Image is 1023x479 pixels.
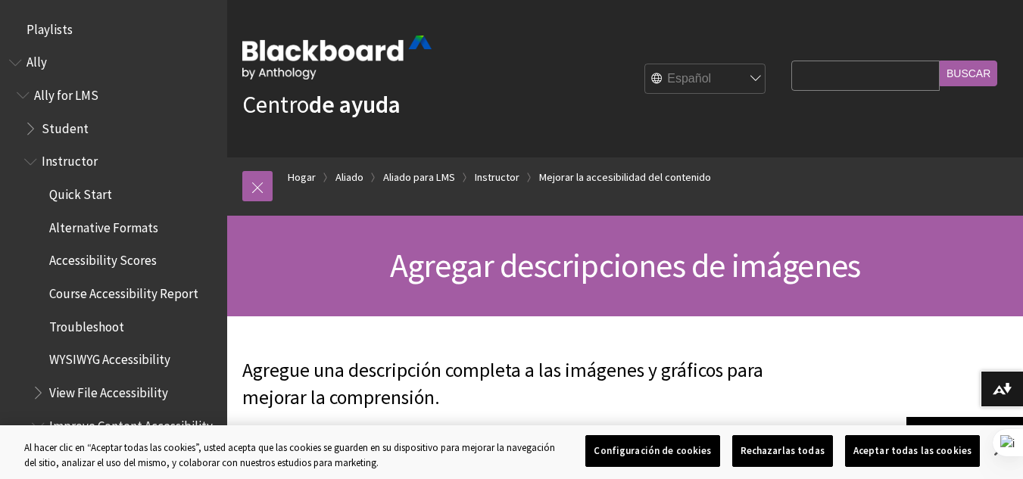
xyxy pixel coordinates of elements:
a: Hogar [288,168,316,187]
font: Agregar descripciones de imágenes [390,244,861,286]
font: Agregue una descripción completa a las imágenes y gráficos para mejorar la comprensión. [242,358,763,409]
img: Pizarra de Antología [242,36,432,79]
span: Student [42,116,89,136]
font: de ayuda [309,89,401,120]
font: Centro [242,89,309,120]
span: Troubleshoot [49,314,124,334]
a: Volver arriba [906,417,1023,445]
a: Aliado [335,168,363,187]
font: Instructor [475,170,519,184]
span: Quick Start [49,182,112,202]
span: WYSIWYG Accessibility [49,347,170,368]
span: View File Accessibility [49,380,168,400]
button: Aceptar todas las cookies [845,435,980,467]
a: Instructor [475,168,519,187]
a: Aliado para LMS [383,168,455,187]
span: Alternative Formats [49,215,158,235]
span: Ally [27,50,47,70]
font: Hogar [288,170,316,184]
span: Ally for LMS [34,82,98,103]
font: Aliado para LMS [383,170,455,184]
span: Course Accessibility Report [49,281,198,301]
button: Rechazarlas todas [732,435,833,467]
span: Accessibility Scores [49,248,157,269]
input: Buscar [940,61,997,86]
span: Playlists [27,17,73,37]
span: Improve Content Accessibility [49,413,213,434]
a: Mejorar la accesibilidad del contenido [539,168,711,187]
div: Al hacer clic en “Aceptar todas las cookies”, usted acepta que las cookies se guarden en su dispo... [24,440,563,470]
span: Instructor [42,149,98,170]
button: Cerrar [982,434,1015,468]
font: Volver arriba [937,423,1008,438]
font: Aliado [335,170,363,184]
font: Mejorar la accesibilidad del contenido [539,170,711,184]
button: Configuración de cookies [585,435,719,467]
select: Site Language Selector [645,64,766,95]
a: Centrode ayuda [242,89,401,120]
nav: Esquema del libro para listas de reproducción [9,17,218,42]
